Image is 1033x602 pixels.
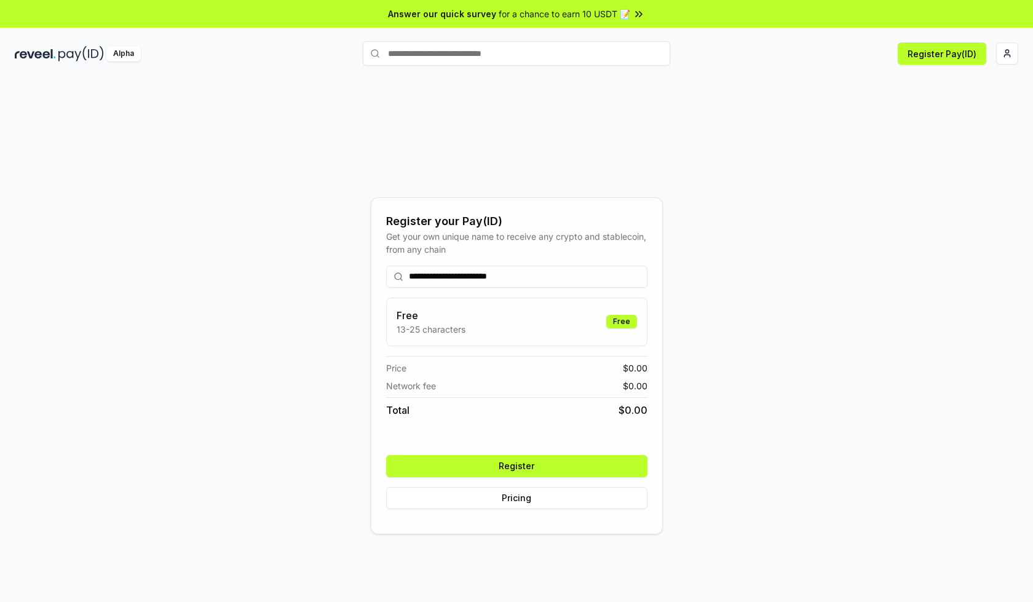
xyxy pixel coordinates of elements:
div: Alpha [106,46,141,61]
h3: Free [397,308,465,323]
span: $ 0.00 [623,362,647,374]
img: pay_id [58,46,104,61]
button: Register [386,455,647,477]
button: Pricing [386,487,647,509]
button: Register Pay(ID) [898,42,986,65]
div: Free [606,315,637,328]
span: $ 0.00 [623,379,647,392]
span: for a chance to earn 10 USDT 📝 [499,7,630,20]
span: Price [386,362,406,374]
div: Register your Pay(ID) [386,213,647,230]
span: Answer our quick survey [388,7,496,20]
p: 13-25 characters [397,323,465,336]
img: reveel_dark [15,46,56,61]
div: Get your own unique name to receive any crypto and stablecoin, from any chain [386,230,647,256]
span: Network fee [386,379,436,392]
span: $ 0.00 [619,403,647,418]
span: Total [386,403,410,418]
